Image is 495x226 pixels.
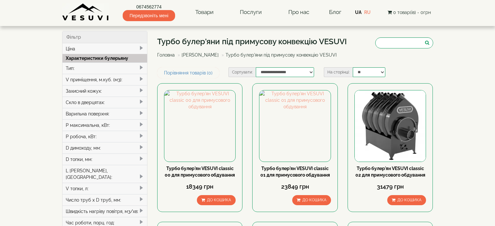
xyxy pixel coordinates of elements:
[123,10,175,21] span: Передзвоніть мені
[62,85,147,97] div: Захисний кожух:
[62,206,147,217] div: Швидкість нагріву повітря, м3/хв:
[164,182,236,191] div: 18349 грн
[164,90,235,161] img: Турбо булер'ян VESUVI classic 00 для примусового обдування
[397,198,421,202] span: До кошика
[292,195,331,205] button: До кошика
[207,198,231,202] span: До кошика
[260,166,330,178] a: Турбо булер'ян VESUVI classic 01 для примусового обдування
[62,54,147,62] div: Характеристики булерьяну
[220,52,337,58] li: Турбо булер'яни під примусову конвекцію VESUVI
[62,43,147,54] div: Ціна
[62,183,147,194] div: V топки, л:
[386,9,433,16] button: 0 товар(ів) - 0грн
[62,131,147,142] div: P робоча, кВт:
[62,31,147,43] div: Фільтр
[364,10,371,15] a: RU
[233,5,268,20] a: Послуги
[62,142,147,153] div: D димоходу, мм:
[123,4,175,10] a: 0674562774
[355,90,426,161] img: Турбо булер'ян VESUVI classic 02 для примусового обдування
[197,195,236,205] button: До кошика
[165,166,235,178] a: Турбо булер'ян VESUVI classic 00 для примусового обдування
[228,67,256,77] label: Сортувати:
[62,153,147,165] div: D топки, мм:
[259,182,331,191] div: 23849 грн
[189,5,220,20] a: Товари
[157,67,219,78] a: Порівняння товарів (0)
[393,10,431,15] span: 0 товар(ів) - 0грн
[157,37,347,46] h1: Турбо булер'яни під примусову конвекцію VESUVI
[387,195,426,205] button: До кошика
[354,182,426,191] div: 31479 грн
[259,90,330,161] img: Турбо булер'ян VESUVI classic 01 для примусового обдування
[157,52,175,58] a: Головна
[302,198,326,202] span: До кошика
[329,9,341,15] a: Блог
[62,108,147,119] div: Варильна поверхня:
[62,119,147,131] div: P максимальна, кВт:
[62,62,147,74] div: Тип:
[282,5,316,20] a: Про нас
[62,194,147,206] div: Число труб x D труб, мм:
[62,97,147,108] div: Скло в дверцятах:
[62,3,109,21] img: Завод VESUVI
[182,52,219,58] a: [PERSON_NAME]
[355,10,362,15] a: UA
[62,165,147,183] div: L [PERSON_NAME], [GEOGRAPHIC_DATA]:
[324,67,353,77] label: На сторінці:
[355,166,425,178] a: Турбо булер'ян VESUVI classic 02 для примусового обдування
[62,74,147,85] div: V приміщення, м.куб. (м3):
